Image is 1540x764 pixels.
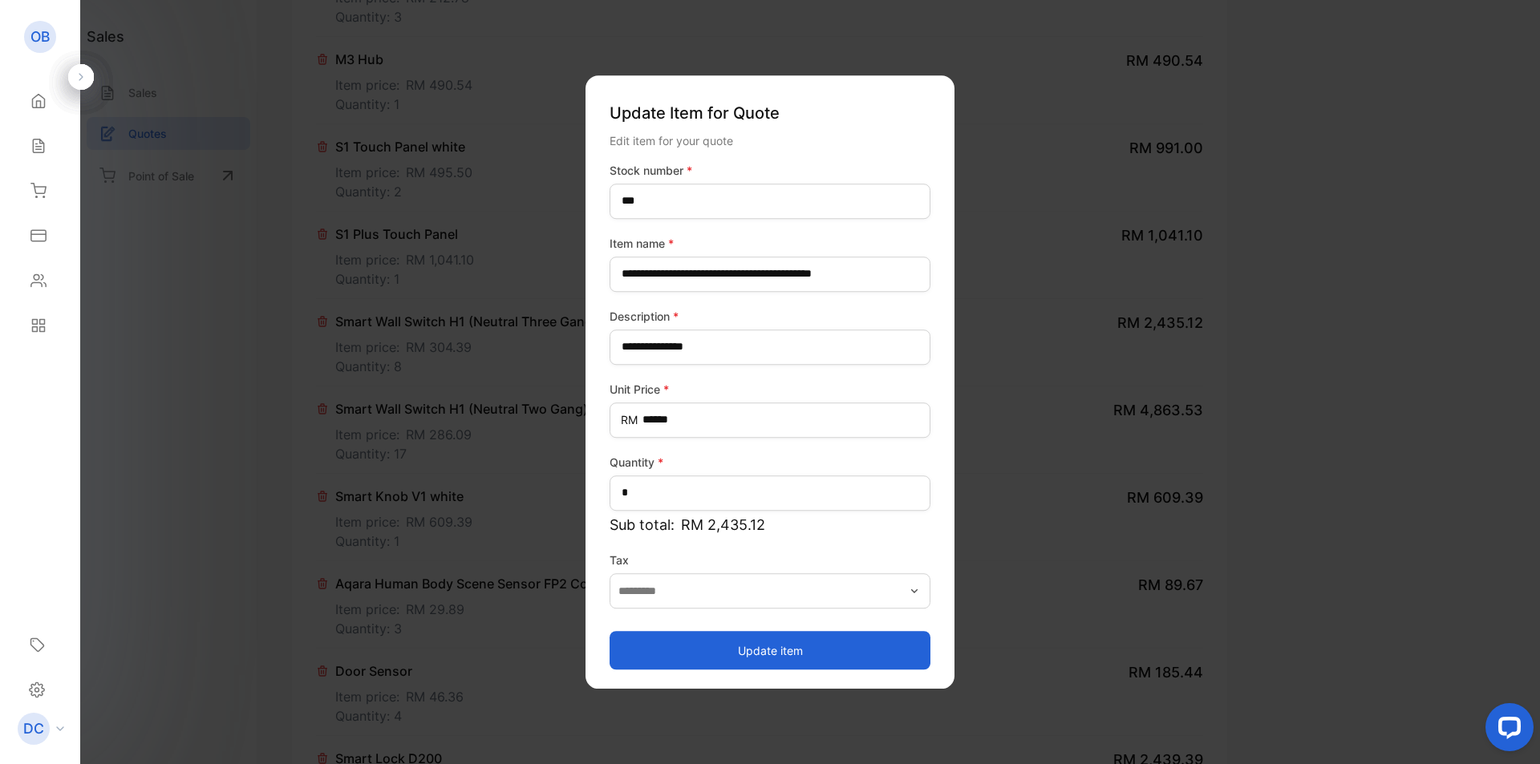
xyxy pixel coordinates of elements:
[610,308,930,325] label: Description
[610,235,930,252] label: Item name
[610,381,930,398] label: Unit Price
[610,162,930,179] label: Stock number
[681,514,765,536] span: RM 2,435.12
[610,95,930,131] p: Update Item for Quote
[30,26,50,47] p: OB
[610,454,930,471] label: Quantity
[610,514,930,536] p: Sub total:
[1473,697,1540,764] iframe: LiveChat chat widget
[610,631,930,669] button: Update item
[610,552,930,568] label: Tax
[23,718,44,739] p: DC
[621,411,638,428] span: RM
[610,132,930,149] div: Edit item for your quote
